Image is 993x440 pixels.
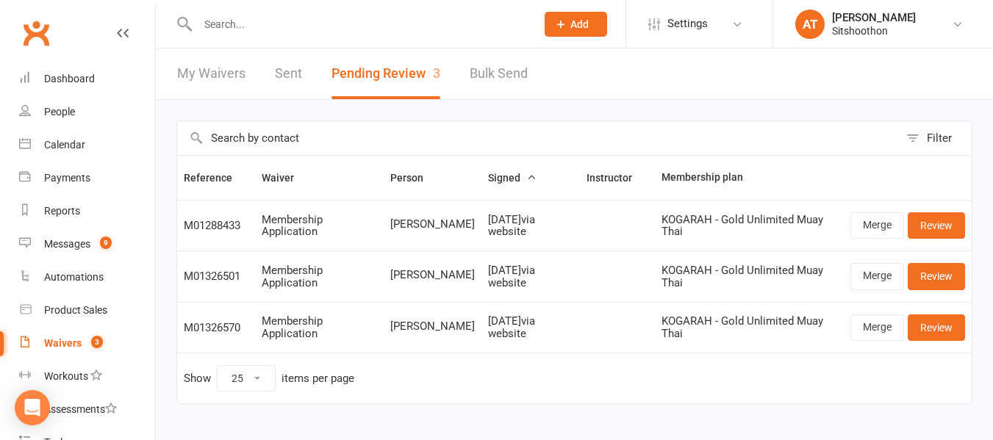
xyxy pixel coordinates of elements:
div: KOGARAH - Gold Unlimited Muay Thai [662,264,837,289]
div: Product Sales [44,304,107,316]
div: Dashboard [44,73,95,84]
a: Waivers 3 [19,327,155,360]
a: Merge [850,263,904,289]
a: Sent [275,48,302,99]
div: Show [184,365,354,392]
button: Person [390,169,440,187]
div: Calendar [44,139,85,151]
div: Workouts [44,370,88,382]
span: Reference [184,172,248,184]
a: Workouts [19,360,155,393]
span: [PERSON_NAME] [390,320,475,333]
div: Sitshoothon [832,24,916,37]
div: Messages [44,238,90,250]
span: 3 [91,336,103,348]
a: People [19,95,155,129]
span: 3 [433,65,440,81]
a: Payments [19,162,155,195]
div: Membership Application [262,264,377,289]
div: [DATE] via website [488,264,573,289]
th: Membership plan [655,156,844,200]
a: Assessments [19,393,155,426]
div: Automations [44,271,104,283]
a: Review [908,314,965,341]
a: Review [908,263,965,289]
a: Clubworx [18,15,54,51]
button: Reference [184,169,248,187]
a: My Waivers [177,48,245,99]
a: Bulk Send [470,48,528,99]
button: Add [545,12,607,37]
div: [PERSON_NAME] [832,11,916,24]
span: Add [570,18,589,30]
a: Messages 9 [19,228,155,261]
a: Review [908,212,965,239]
span: 9 [100,237,112,249]
div: Membership Application [262,214,377,238]
div: AT [795,10,825,39]
div: KOGARAH - Gold Unlimited Muay Thai [662,315,837,339]
div: Reports [44,205,80,217]
div: Waivers [44,337,82,349]
a: Reports [19,195,155,228]
a: Automations [19,261,155,294]
div: M01288433 [184,220,248,232]
div: [DATE] via website [488,315,573,339]
span: Waiver [262,172,310,184]
div: Assessments [44,403,117,415]
div: Open Intercom Messenger [15,390,50,425]
a: Product Sales [19,294,155,327]
input: Search by contact [177,121,899,155]
button: Filter [899,121,972,155]
div: M01326501 [184,270,248,283]
span: [PERSON_NAME] [390,218,475,231]
button: Instructor [587,169,648,187]
a: Calendar [19,129,155,162]
input: Search... [193,14,526,35]
a: Merge [850,314,904,341]
div: Payments [44,172,90,184]
span: Settings [667,7,708,40]
button: Waiver [262,169,310,187]
a: Dashboard [19,62,155,95]
div: People [44,106,75,118]
div: [DATE] via website [488,214,573,238]
span: Instructor [587,172,648,184]
div: Membership Application [262,315,377,339]
button: Pending Review3 [331,48,440,99]
button: Signed [488,169,537,187]
div: Filter [927,129,952,147]
span: Person [390,172,440,184]
a: Merge [850,212,904,239]
span: [PERSON_NAME] [390,269,475,281]
div: KOGARAH - Gold Unlimited Muay Thai [662,214,837,238]
div: items per page [282,372,354,385]
div: M01326570 [184,322,248,334]
span: Signed [488,172,537,184]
